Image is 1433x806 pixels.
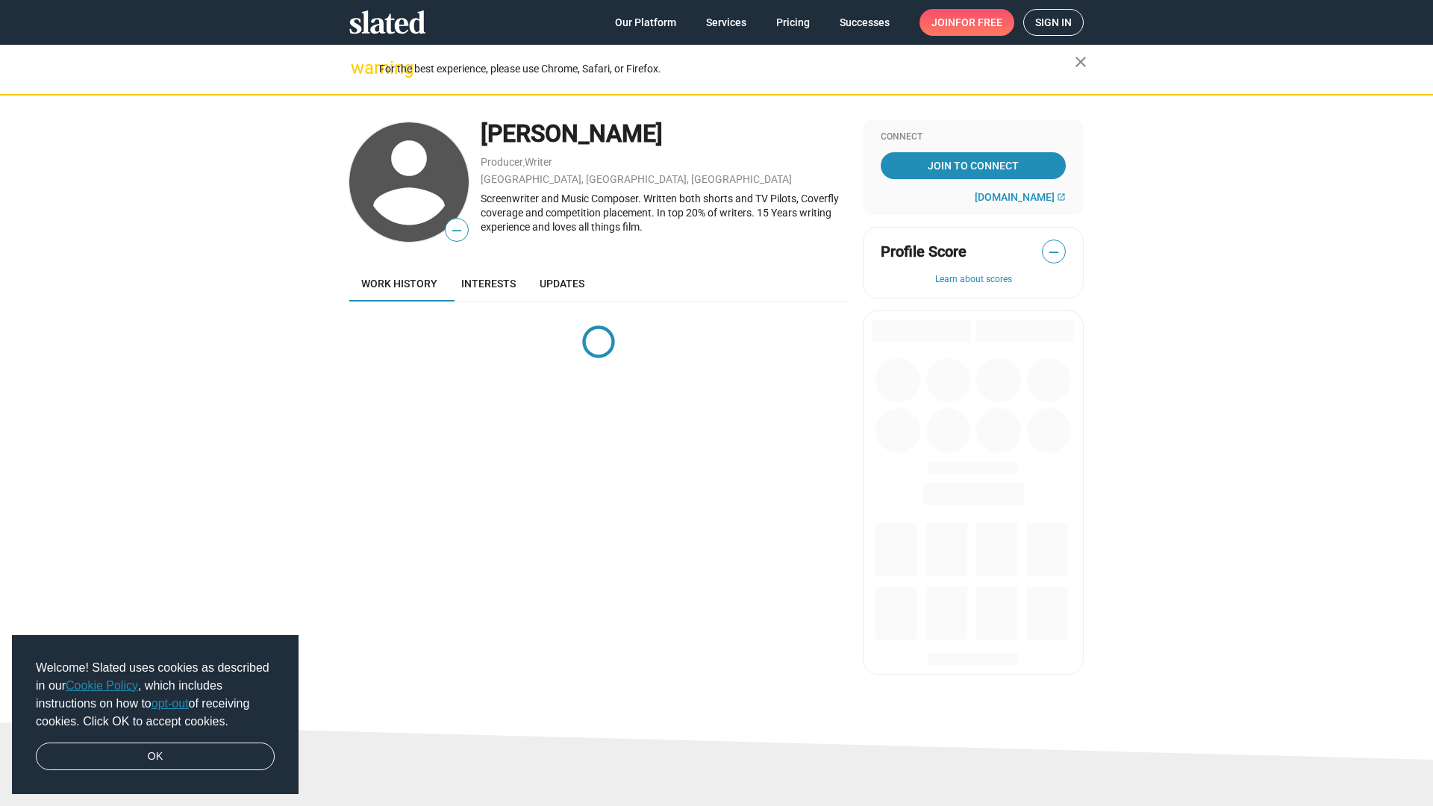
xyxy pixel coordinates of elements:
a: Services [694,9,758,36]
a: Pricing [764,9,822,36]
div: Screenwriter and Music Composer. Written both shorts and TV Pilots, Coverfly coverage and competi... [481,192,848,234]
a: Cookie Policy [66,679,138,692]
div: [PERSON_NAME] [481,118,848,150]
div: For the best experience, please use Chrome, Safari, or Firefox. [379,59,1075,79]
a: Sign in [1023,9,1084,36]
mat-icon: close [1072,53,1090,71]
a: Updates [528,266,596,302]
span: — [446,221,468,240]
a: Writer [525,156,552,168]
span: Updates [540,278,584,290]
a: Interests [449,266,528,302]
a: Work history [349,266,449,302]
button: Learn about scores [881,274,1066,286]
span: Services [706,9,746,36]
span: Work history [361,278,437,290]
span: Profile Score [881,242,967,262]
span: Join To Connect [884,152,1063,179]
a: dismiss cookie message [36,743,275,771]
a: Our Platform [603,9,688,36]
span: Join [931,9,1002,36]
span: — [1043,243,1065,262]
a: [GEOGRAPHIC_DATA], [GEOGRAPHIC_DATA], [GEOGRAPHIC_DATA] [481,173,792,185]
span: Successes [840,9,890,36]
div: cookieconsent [12,635,299,795]
mat-icon: warning [351,59,369,77]
a: Join To Connect [881,152,1066,179]
div: Connect [881,131,1066,143]
a: opt-out [152,697,189,710]
a: Producer [481,156,523,168]
span: for free [955,9,1002,36]
a: [DOMAIN_NAME] [975,191,1066,203]
mat-icon: open_in_new [1057,193,1066,201]
span: Interests [461,278,516,290]
span: [DOMAIN_NAME] [975,191,1055,203]
span: , [523,159,525,167]
a: Successes [828,9,902,36]
span: Sign in [1035,10,1072,35]
span: Pricing [776,9,810,36]
a: Joinfor free [920,9,1014,36]
span: Welcome! Slated uses cookies as described in our , which includes instructions on how to of recei... [36,659,275,731]
span: Our Platform [615,9,676,36]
